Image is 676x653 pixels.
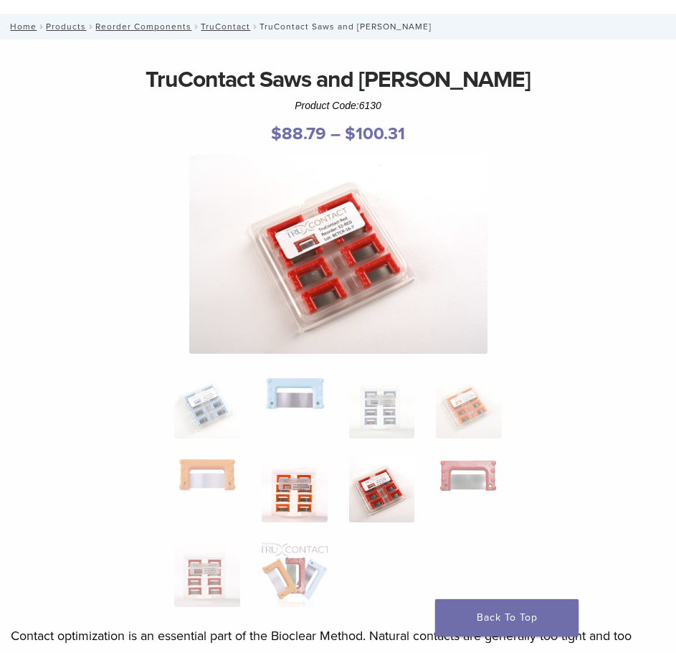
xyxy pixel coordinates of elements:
[349,372,415,438] img: TruContact Saws and Sanders - Image 3
[262,372,328,413] img: TruContact Saws and Sanders - Image 2
[271,123,326,144] bdi: 88.79
[345,123,356,144] span: $
[262,456,328,522] img: TruContact Saws and Sanders - Image 6
[295,100,381,111] span: Product Code:
[271,123,282,144] span: $
[436,456,502,494] img: TruContact Saws and Sanders - Image 8
[6,22,37,32] a: Home
[174,541,240,607] img: TruContact Saws and Sanders - Image 9
[86,23,95,30] span: /
[330,123,341,144] span: –
[359,100,381,111] span: 6130
[11,62,665,97] h1: TruContact Saws and [PERSON_NAME]
[349,456,415,522] img: TruContact Saws and Sanders - Image 7
[174,456,240,492] img: TruContact Saws and Sanders - Image 5
[46,22,86,32] a: Products
[37,23,46,30] span: /
[435,599,579,636] a: Back To Top
[191,23,201,30] span: /
[345,123,405,144] bdi: 100.31
[95,22,191,32] a: Reorder Components
[262,541,328,607] img: TruContact Saws and Sanders - Image 10
[436,372,502,438] img: TruContact Saws and Sanders - Image 4
[174,372,240,438] img: TruContact-Blue-2-324x324.jpg
[250,23,260,30] span: /
[201,22,250,32] a: TruContact
[189,154,487,354] img: TruContact Saws and Sanders - Image 7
